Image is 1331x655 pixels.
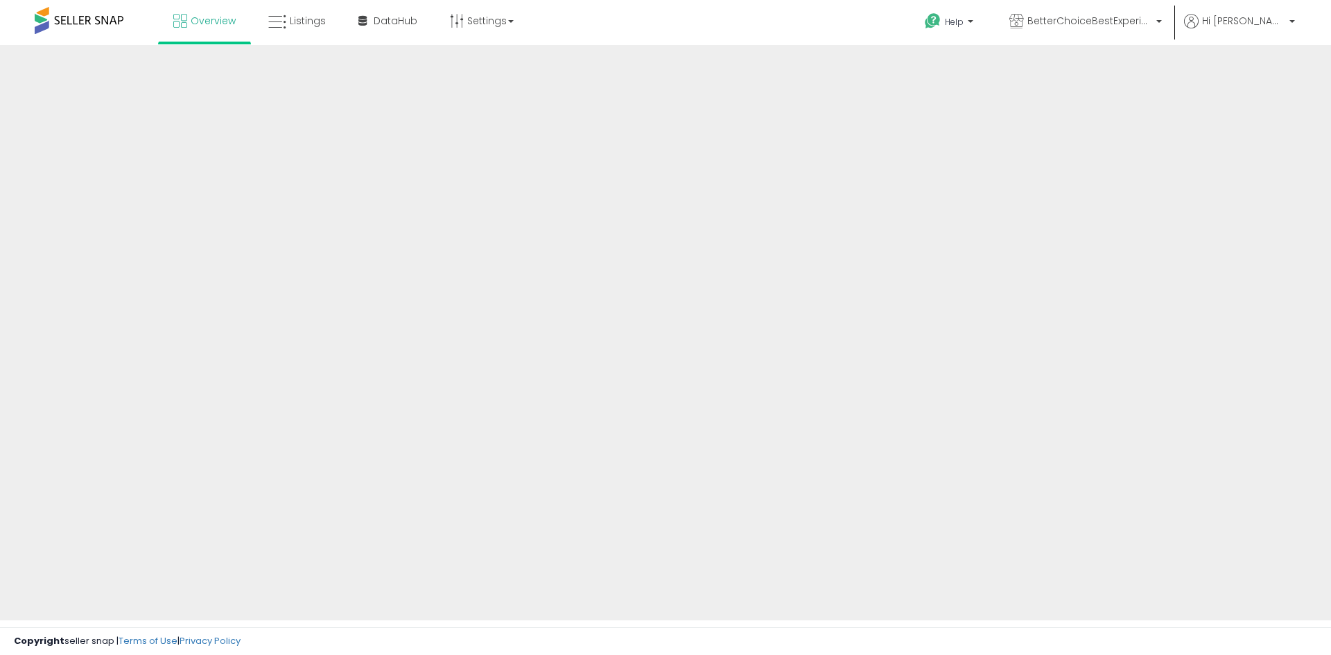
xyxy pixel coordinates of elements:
span: DataHub [374,14,417,28]
span: Help [945,16,964,28]
a: Help [914,2,987,45]
a: Hi [PERSON_NAME] [1184,14,1295,45]
span: Listings [290,14,326,28]
span: Hi [PERSON_NAME] [1202,14,1285,28]
span: Overview [191,14,236,28]
i: Get Help [924,12,941,30]
span: BetterChoiceBestExperience [1027,14,1152,28]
